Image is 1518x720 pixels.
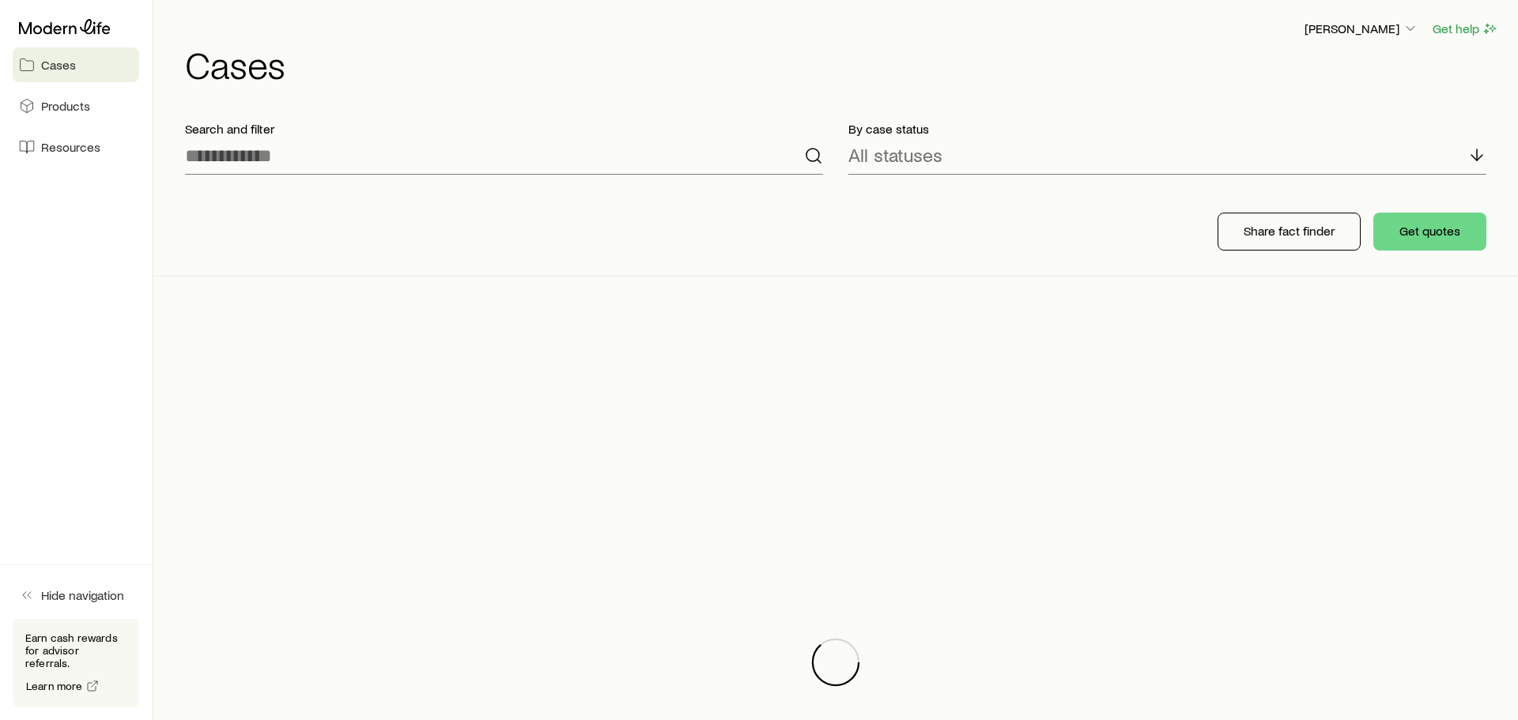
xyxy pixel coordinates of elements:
a: Resources [13,130,139,164]
p: [PERSON_NAME] [1305,21,1418,36]
span: Resources [41,139,100,155]
p: Earn cash rewards for advisor referrals. [25,631,126,669]
p: Share fact finder [1244,223,1335,239]
a: Products [13,89,139,123]
p: Search and filter [185,121,823,137]
h1: Cases [185,45,1499,83]
button: Get help [1432,20,1499,38]
span: Learn more [26,680,83,692]
p: By case status [848,121,1486,137]
span: Cases [41,57,76,73]
span: Hide navigation [41,587,124,603]
button: Share fact finder [1218,213,1361,251]
div: Earn cash rewards for advisor referrals.Learn more [13,619,139,707]
button: [PERSON_NAME] [1304,20,1419,39]
button: Get quotes [1373,213,1486,251]
a: Cases [13,47,139,82]
button: Hide navigation [13,578,139,613]
p: All statuses [848,144,942,166]
span: Products [41,98,90,114]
